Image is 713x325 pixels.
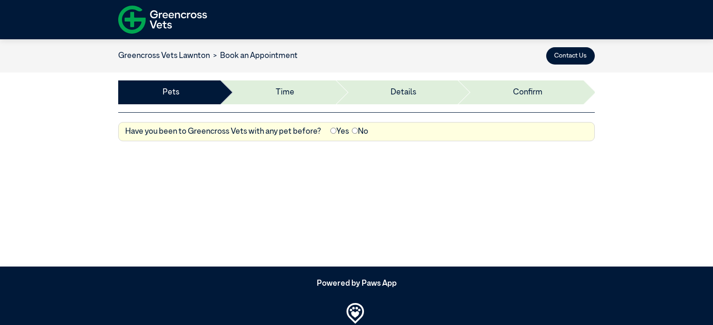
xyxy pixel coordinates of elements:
[352,128,358,134] input: No
[352,126,368,138] label: No
[125,126,321,138] label: Have you been to Greencross Vets with any pet before?
[330,128,336,134] input: Yes
[118,50,298,62] nav: breadcrumb
[118,2,207,37] img: f-logo
[118,52,210,60] a: Greencross Vets Lawnton
[210,50,298,62] li: Book an Appointment
[163,87,179,99] a: Pets
[330,126,349,138] label: Yes
[546,47,595,65] button: Contact Us
[118,279,595,289] h5: Powered by Paws App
